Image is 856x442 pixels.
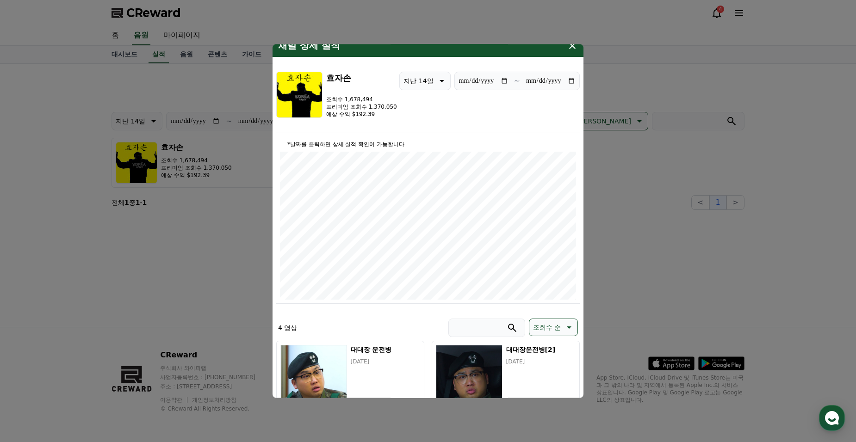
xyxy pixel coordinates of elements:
[351,345,420,354] h5: 대대장 운전병
[399,72,450,90] button: 지난 14일
[529,319,578,336] button: 조회수 순
[506,345,576,354] h5: 대대장운전병[2]
[3,293,61,316] a: 홈
[278,40,340,51] h4: 채널 상세 실적
[273,44,583,398] div: modal
[326,72,397,85] h3: 효자손
[326,96,397,103] p: 조회수 1,678,494
[29,307,35,314] span: 홈
[280,141,576,148] p: *날짜를 클릭하면 상세 실적 확인이 가능합니다
[506,358,576,365] p: [DATE]
[351,358,420,365] p: [DATE]
[533,321,561,334] p: 조회수 순
[276,72,323,118] img: 효자손
[143,307,154,314] span: 설정
[85,307,96,315] span: 대화
[119,293,178,316] a: 설정
[326,110,397,118] p: 예상 수익 $192.39
[403,74,433,87] p: 지난 14일
[61,293,119,316] a: 대화
[514,75,520,86] p: ~
[278,323,297,332] p: 4 영상
[326,103,397,110] p: 프리미엄 조회수 1,370,050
